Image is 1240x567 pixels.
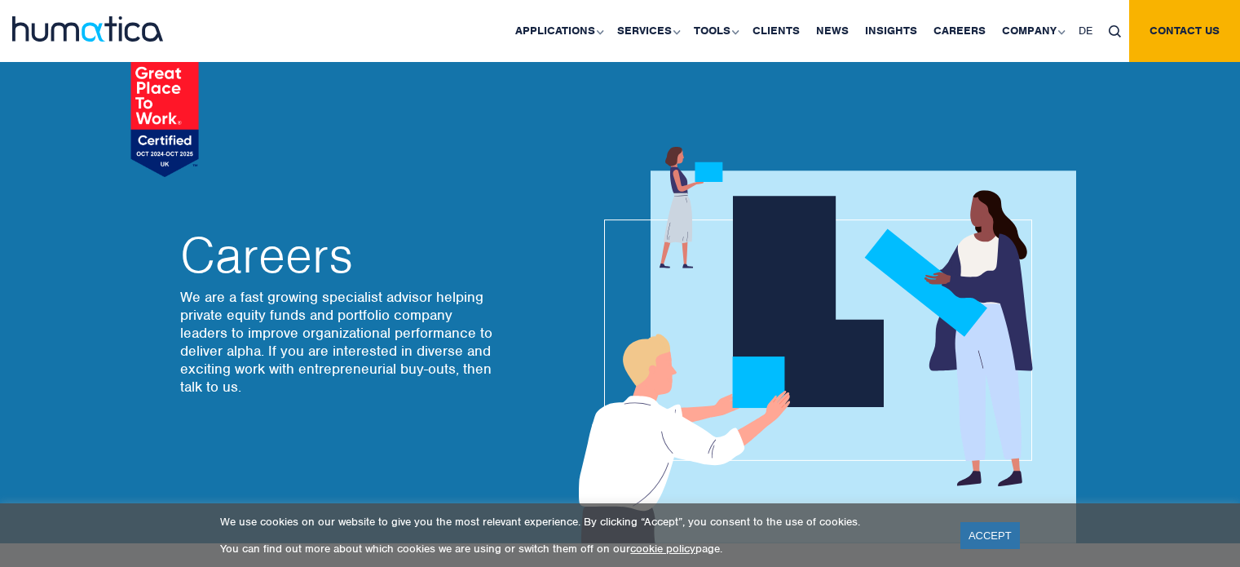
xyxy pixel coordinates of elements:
[630,542,695,556] a: cookie policy
[563,147,1076,543] img: about_banner1
[180,288,498,396] p: We are a fast growing specialist advisor helping private equity funds and portfolio company leade...
[12,16,163,42] img: logo
[1079,24,1092,38] span: DE
[220,515,940,529] p: We use cookies on our website to give you the most relevant experience. By clicking “Accept”, you...
[180,231,498,280] h2: Careers
[960,522,1020,549] a: ACCEPT
[220,542,940,556] p: You can find out more about which cookies we are using or switch them off on our page.
[1109,25,1121,38] img: search_icon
